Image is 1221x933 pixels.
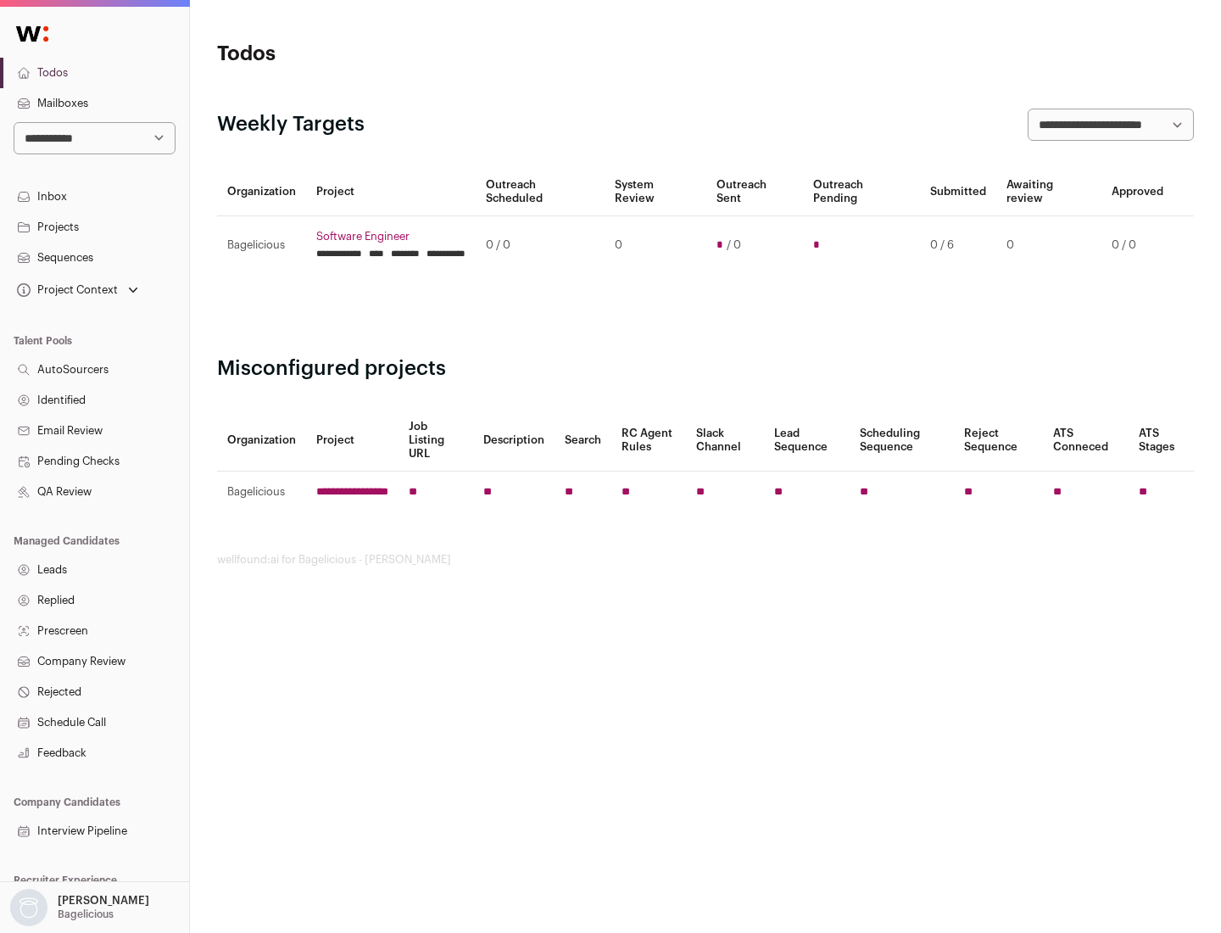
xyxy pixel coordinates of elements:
img: Wellfound [7,17,58,51]
th: Outreach Sent [706,168,804,216]
td: 0 / 6 [920,216,996,275]
th: Organization [217,168,306,216]
th: Slack Channel [686,410,764,472]
th: Outreach Pending [803,168,919,216]
p: [PERSON_NAME] [58,894,149,908]
a: Software Engineer [316,230,466,243]
th: Job Listing URL [399,410,473,472]
th: Project [306,410,399,472]
th: Approved [1101,168,1174,216]
th: System Review [605,168,705,216]
div: Project Context [14,283,118,297]
th: Submitted [920,168,996,216]
th: Reject Sequence [954,410,1044,472]
td: Bagelicious [217,472,306,513]
button: Open dropdown [14,278,142,302]
th: Search [555,410,611,472]
img: nopic.png [10,889,47,926]
footer: wellfound:ai for Bagelicious - [PERSON_NAME] [217,553,1194,567]
th: ATS Stages [1129,410,1194,472]
th: RC Agent Rules [611,410,685,472]
h2: Weekly Targets [217,111,365,138]
th: Awaiting review [996,168,1101,216]
p: Bagelicious [58,908,114,921]
th: Project [306,168,476,216]
td: 0 [605,216,705,275]
button: Open dropdown [7,889,153,926]
th: Organization [217,410,306,472]
th: Lead Sequence [764,410,850,472]
th: Description [473,410,555,472]
span: / 0 [727,238,741,252]
td: Bagelicious [217,216,306,275]
td: 0 [996,216,1101,275]
td: 0 / 0 [1101,216,1174,275]
h1: Todos [217,41,543,68]
th: ATS Conneced [1043,410,1128,472]
h2: Misconfigured projects [217,355,1194,383]
td: 0 / 0 [476,216,605,275]
th: Scheduling Sequence [850,410,954,472]
th: Outreach Scheduled [476,168,605,216]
